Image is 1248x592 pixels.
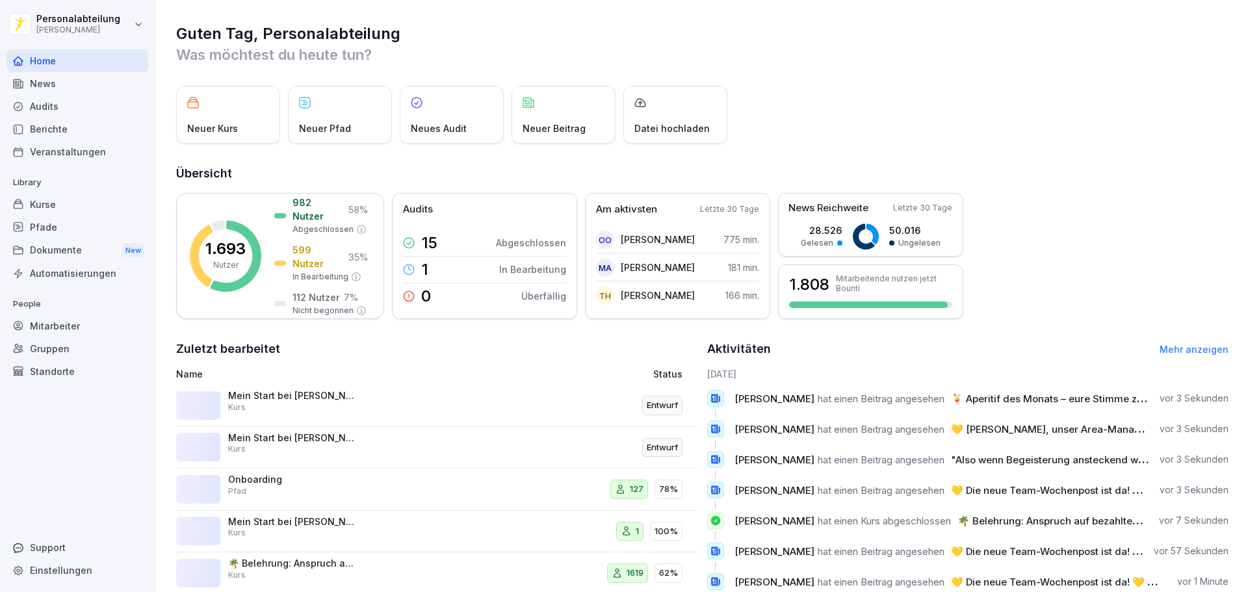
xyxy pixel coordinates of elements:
[499,263,566,276] p: In Bearbeitung
[734,545,814,558] span: [PERSON_NAME]
[647,399,678,412] p: Entwurf
[659,567,678,580] p: 62%
[700,203,759,215] p: Letzte 30 Tage
[1160,483,1228,496] p: vor 3 Sekunden
[818,393,944,405] span: hat einen Beitrag angesehen
[228,558,358,569] p: 🌴 Belehrung: Anspruch auf bezahlten Erholungsurlaub und [PERSON_NAME]
[292,305,354,316] p: Nicht begonnen
[630,483,643,496] p: 127
[634,122,710,135] p: Datei hochladen
[1160,422,1228,435] p: vor 3 Sekunden
[228,485,246,497] p: Pfad
[734,393,814,405] span: [PERSON_NAME]
[818,515,951,527] span: hat einen Kurs abgeschlossen
[523,122,586,135] p: Neuer Beitrag
[659,483,678,496] p: 78%
[292,271,348,283] p: In Bearbeitung
[122,243,144,258] div: New
[596,231,614,249] div: OO
[176,469,698,511] a: OnboardingPfad12778%
[596,202,657,217] p: Am aktivsten
[213,259,239,271] p: Nutzer
[6,238,148,263] a: DokumenteNew
[205,241,246,257] p: 1.693
[6,337,148,360] a: Gruppen
[621,233,695,246] p: [PERSON_NAME]
[521,289,566,303] p: Überfällig
[6,294,148,315] p: People
[655,525,678,538] p: 100%
[228,443,246,455] p: Kurs
[723,233,759,246] p: 775 min.
[818,576,944,588] span: hat einen Beitrag angesehen
[734,484,814,496] span: [PERSON_NAME]
[176,23,1228,44] h1: Guten Tag, Personalabteilung
[187,122,238,135] p: Neuer Kurs
[348,250,368,264] p: 35 %
[734,576,814,588] span: [PERSON_NAME]
[292,243,344,270] p: 599 Nutzer
[596,287,614,305] div: TH
[6,95,148,118] a: Audits
[228,402,246,413] p: Kurs
[621,289,695,302] p: [PERSON_NAME]
[228,569,246,581] p: Kurs
[653,367,682,381] p: Status
[6,140,148,163] a: Veranstaltungen
[6,193,148,216] a: Kurse
[176,427,698,469] a: Mein Start bei [PERSON_NAME] - PersonalfragebogenKursEntwurf
[228,432,358,444] p: Mein Start bei [PERSON_NAME] - Personalfragebogen
[6,238,148,263] div: Dokumente
[734,515,814,527] span: [PERSON_NAME]
[228,474,358,485] p: Onboarding
[801,237,833,249] p: Gelesen
[6,536,148,559] div: Support
[1160,392,1228,405] p: vor 3 Sekunden
[818,454,944,466] span: hat einen Beitrag angesehen
[789,274,829,296] h3: 1.808
[496,236,566,250] p: Abgeschlossen
[421,289,431,304] p: 0
[818,545,944,558] span: hat einen Beitrag angesehen
[6,559,148,582] div: Einstellungen
[801,224,842,237] p: 28.526
[6,315,148,337] div: Mitarbeiter
[725,289,759,302] p: 166 min.
[1154,545,1228,558] p: vor 57 Sekunden
[1177,575,1228,588] p: vor 1 Minute
[6,216,148,238] a: Pfade
[421,262,428,277] p: 1
[411,122,467,135] p: Neues Audit
[176,511,698,553] a: Mein Start bei [PERSON_NAME] - PersonalfragebogenKurs1100%
[6,49,148,72] a: Home
[836,274,952,293] p: Mitarbeitende nutzen jetzt Bounti
[627,567,643,580] p: 1619
[6,360,148,383] a: Standorte
[348,203,368,216] p: 58 %
[176,385,698,427] a: Mein Start bei [PERSON_NAME] - PersonalfragebogenKursEntwurf
[6,118,148,140] a: Berichte
[36,14,120,25] p: Personalabteilung
[403,202,433,217] p: Audits
[6,172,148,193] p: Library
[818,423,944,435] span: hat einen Beitrag angesehen
[36,25,120,34] p: [PERSON_NAME]
[228,527,246,539] p: Kurs
[292,290,340,304] p: 112 Nutzer
[788,201,868,216] p: News Reichweite
[621,261,695,274] p: [PERSON_NAME]
[292,196,344,223] p: 982 Nutzer
[6,262,148,285] a: Automatisierungen
[647,441,678,454] p: Entwurf
[344,290,358,304] p: 7 %
[734,454,814,466] span: [PERSON_NAME]
[596,259,614,277] div: MA
[728,261,759,274] p: 181 min.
